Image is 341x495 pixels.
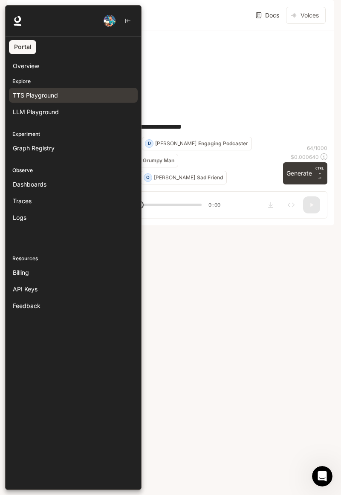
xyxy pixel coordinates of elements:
[13,91,58,100] span: TTS Playground
[9,104,138,119] a: LLM Playground
[9,141,138,155] a: Graph Registry
[9,177,138,192] a: Dashboards
[9,88,138,103] a: TTS Playground
[13,213,26,222] span: Logs
[13,196,32,205] span: Traces
[13,61,39,70] span: Overview
[6,130,141,138] p: Experiment
[9,210,138,225] a: Logs
[9,193,138,208] a: Traces
[9,40,36,54] a: Portal
[312,466,332,486] iframe: Intercom live chat
[101,12,118,29] button: User avatar
[6,78,141,85] p: Explore
[13,180,46,189] span: Dashboards
[6,167,141,174] p: Observe
[9,58,138,73] a: Overview
[13,144,55,153] span: Graph Registry
[104,15,116,27] img: User avatar
[13,107,59,116] span: LLM Playground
